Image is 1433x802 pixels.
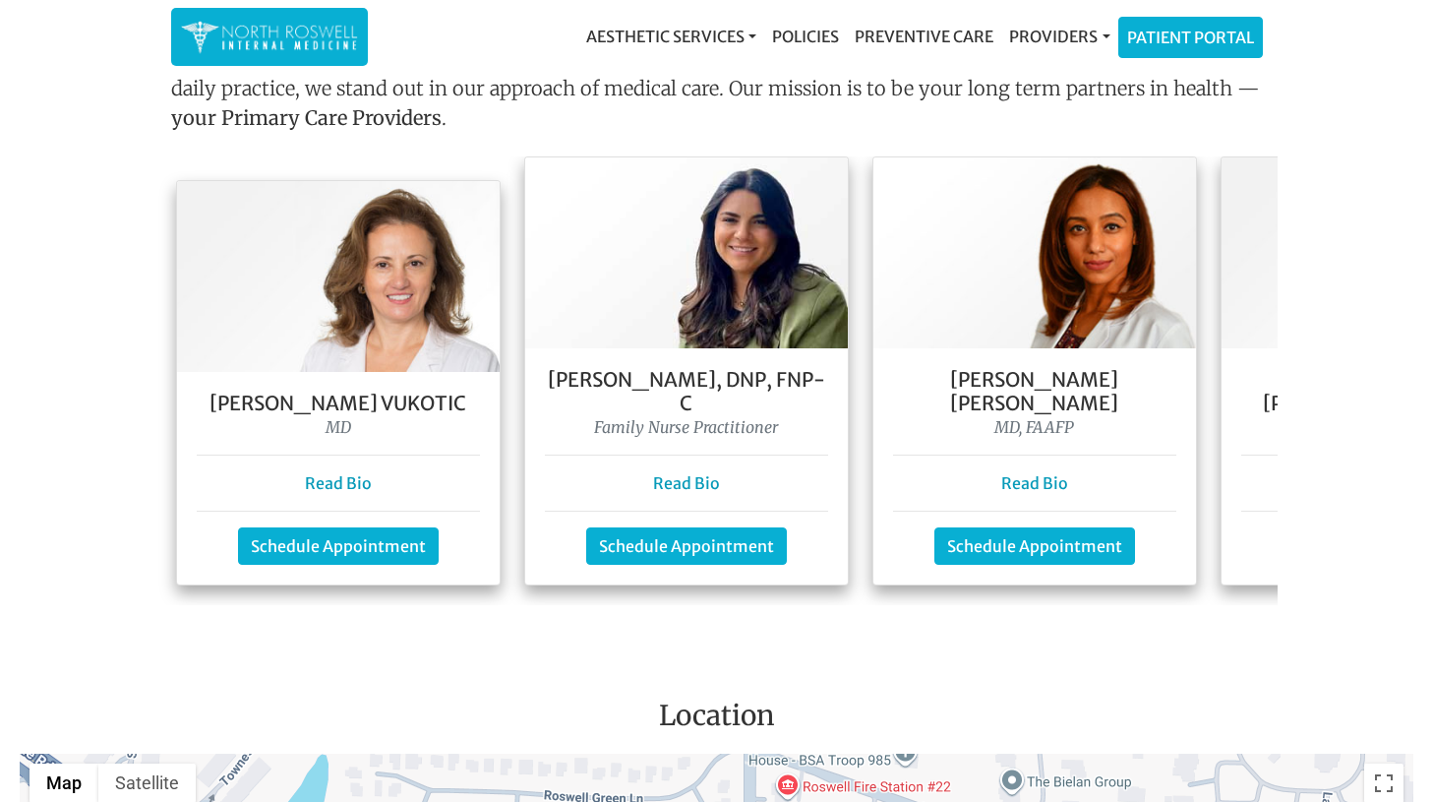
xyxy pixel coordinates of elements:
[578,17,764,56] a: Aesthetic Services
[181,18,358,56] img: North Roswell Internal Medicine
[197,392,480,415] h5: [PERSON_NAME] Vukotic
[764,17,847,56] a: Policies
[586,527,787,565] a: Schedule Appointment
[893,368,1176,415] h5: [PERSON_NAME] [PERSON_NAME]
[1119,18,1262,57] a: Patient Portal
[847,17,1001,56] a: Preventive Care
[171,105,442,130] strong: your Primary Care Providers
[1001,17,1117,56] a: Providers
[15,700,1418,741] h3: Location
[305,473,372,493] a: Read Bio
[545,368,828,415] h5: [PERSON_NAME], DNP, FNP- C
[653,473,720,493] a: Read Bio
[177,181,500,372] img: Dr. Goga Vukotis
[1001,473,1068,493] a: Read Bio
[873,157,1196,348] img: Dr. Farah Mubarak Ali MD, FAAFP
[594,417,778,437] i: Family Nurse Practitioner
[994,417,1074,437] i: MD, FAAFP
[171,44,1263,141] p: By combining compassion, medical expertise, and a focus on long term health and wellness as integ...
[326,417,351,437] i: MD
[934,527,1135,565] a: Schedule Appointment
[238,527,439,565] a: Schedule Appointment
